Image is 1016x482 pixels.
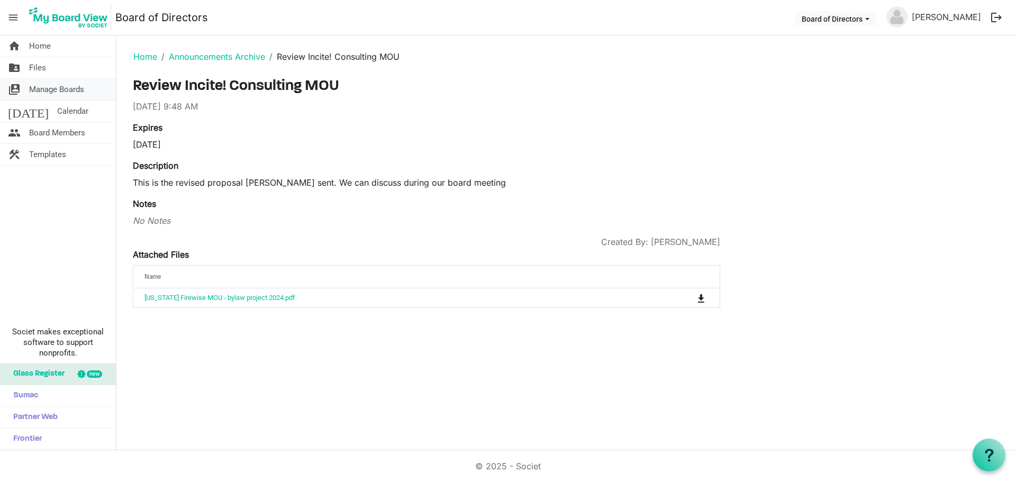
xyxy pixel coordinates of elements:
h3: Review Incite! Consulting MOU [133,78,720,96]
li: Review Incite! Consulting MOU [265,50,400,63]
label: Notes [133,197,156,210]
span: [DATE] [8,101,49,122]
div: No Notes [133,214,720,227]
span: switch_account [8,79,21,100]
img: My Board View Logo [26,4,111,31]
span: Partner Web [8,407,58,428]
div: [DATE] 9:48 AM [133,100,720,113]
span: Files [29,57,46,78]
span: menu [3,7,23,28]
span: Board Members [29,122,85,143]
a: Home [133,51,157,62]
span: people [8,122,21,143]
span: Templates [29,144,66,165]
label: Attached Files [133,248,189,261]
label: Expires [133,121,162,134]
span: Calendar [57,101,88,122]
span: construction [8,144,21,165]
a: [PERSON_NAME] [908,6,985,28]
img: no-profile-picture.svg [886,6,908,28]
span: home [8,35,21,57]
span: Created By: [PERSON_NAME] [601,235,720,248]
div: [DATE] [133,138,419,151]
span: Societ makes exceptional software to support nonprofits. [5,326,111,358]
span: Manage Boards [29,79,84,100]
button: Download [694,290,709,305]
div: new [87,370,102,378]
a: Announcements Archive [169,51,265,62]
button: logout [985,6,1008,29]
span: Name [144,273,161,280]
span: Glass Register [8,363,65,385]
button: Board of Directors dropdownbutton [795,11,876,26]
a: © 2025 - Societ [475,461,541,471]
span: Sumac [8,385,38,406]
label: Description [133,159,178,172]
span: Frontier [8,429,42,450]
td: Idaho Firewise MOU - bylaw project 2024.pdf is template cell column header Name [133,288,654,307]
p: This is the revised proposal [PERSON_NAME] sent. We can discuss during our board meeting [133,176,720,189]
a: [US_STATE] Firewise MOU - bylaw project 2024.pdf [144,294,295,302]
span: folder_shared [8,57,21,78]
a: Board of Directors [115,7,208,28]
td: is Command column column header [654,288,720,307]
a: My Board View Logo [26,4,115,31]
span: Home [29,35,51,57]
